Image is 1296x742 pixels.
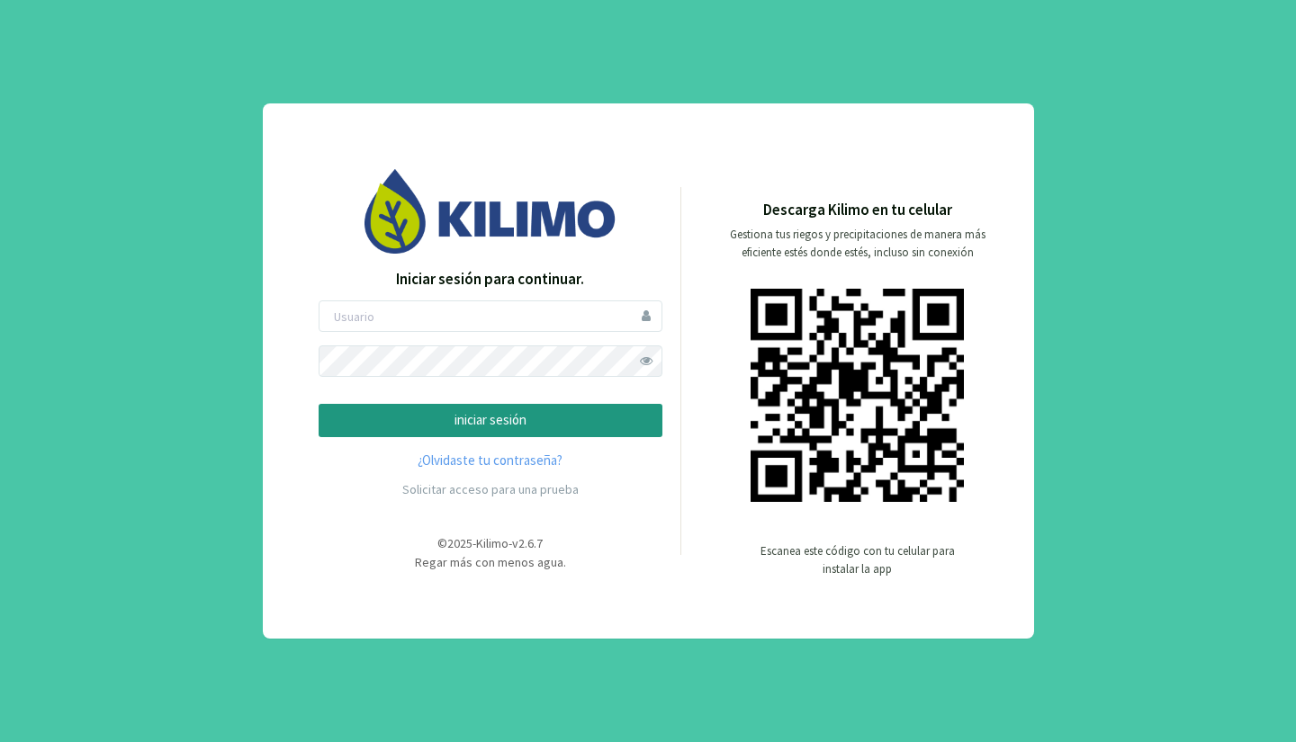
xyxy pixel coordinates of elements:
a: ¿Olvidaste tu contraseña? [319,451,662,471]
span: v2.6.7 [512,535,543,551]
p: Escanea este código con tu celular para instalar la app [759,542,957,578]
a: Solicitar acceso para una prueba [402,481,579,497]
button: iniciar sesión [319,404,662,437]
input: Usuario [319,300,662,332]
span: - [472,535,476,551]
img: qr code [751,289,964,502]
span: 2025 [447,535,472,551]
p: Gestiona tus riegos y precipitaciones de manera más eficiente estés donde estés, incluso sin cone... [719,226,996,262]
span: Regar más con menos agua. [415,554,566,570]
img: Image [364,169,616,253]
span: - [508,535,512,551]
span: © [437,535,447,551]
p: iniciar sesión [334,410,647,431]
span: Kilimo [476,535,508,551]
p: Iniciar sesión para continuar. [319,268,662,291]
p: Descarga Kilimo en tu celular [763,199,952,222]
